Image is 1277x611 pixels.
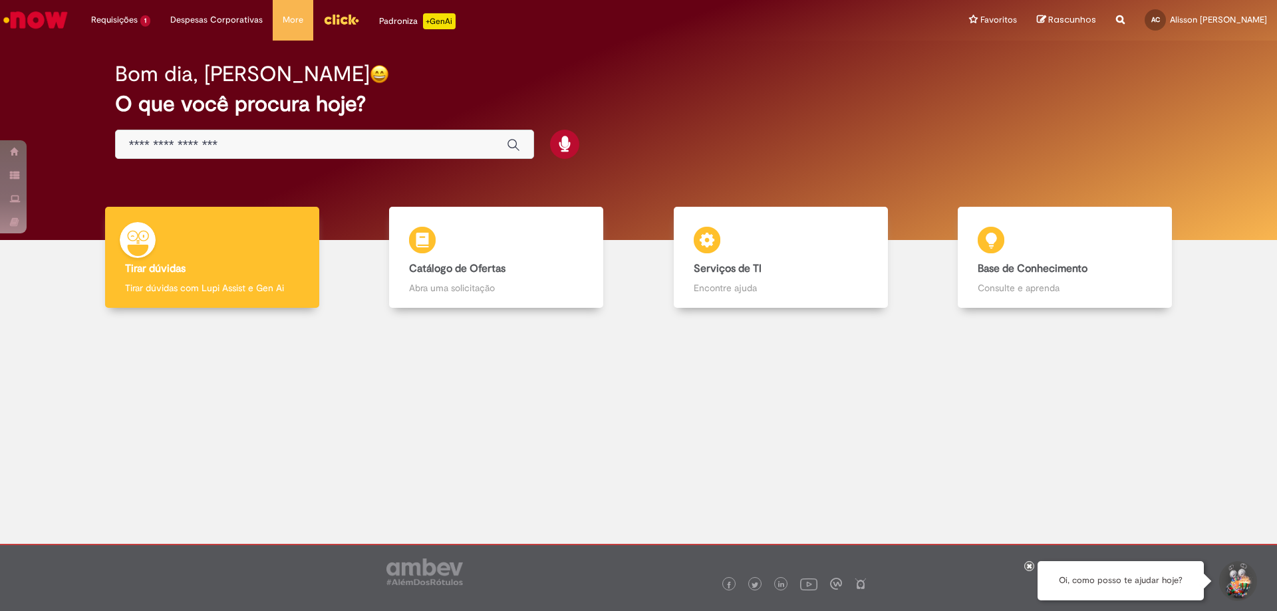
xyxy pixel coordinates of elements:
h2: O que você procura hoje? [115,92,1163,116]
img: logo_footer_youtube.png [800,575,817,592]
p: Abra uma solicitação [409,281,583,295]
a: Base de Conhecimento Consulte e aprenda [923,207,1208,308]
img: click_logo_yellow_360x200.png [323,9,359,29]
img: logo_footer_facebook.png [726,582,732,588]
b: Serviços de TI [694,262,762,275]
b: Tirar dúvidas [125,262,186,275]
b: Base de Conhecimento [978,262,1087,275]
p: Tirar dúvidas com Lupi Assist e Gen Ai [125,281,299,295]
p: Consulte e aprenda [978,281,1152,295]
span: Rascunhos [1048,13,1096,26]
img: ServiceNow [1,7,70,33]
a: Catálogo de Ofertas Abra uma solicitação [355,207,639,308]
b: Catálogo de Ofertas [409,262,505,275]
a: Serviços de TI Encontre ajuda [638,207,923,308]
div: Oi, como posso te ajudar hoje? [1038,561,1204,600]
a: Tirar dúvidas Tirar dúvidas com Lupi Assist e Gen Ai [70,207,355,308]
div: Padroniza [379,13,456,29]
img: logo_footer_ambev_rotulo_gray.png [386,558,463,585]
img: logo_footer_workplace.png [830,578,842,590]
img: happy-face.png [370,64,389,84]
h2: Bom dia, [PERSON_NAME] [115,62,370,86]
span: Favoritos [980,13,1017,27]
button: Iniciar Conversa de Suporte [1217,561,1257,601]
span: More [283,13,303,27]
span: Alisson [PERSON_NAME] [1170,14,1267,25]
span: Despesas Corporativas [170,13,263,27]
span: AC [1151,15,1160,24]
img: logo_footer_twitter.png [752,582,758,588]
a: Rascunhos [1037,14,1096,27]
span: Requisições [91,13,138,27]
span: 1 [140,15,150,27]
p: Encontre ajuda [694,281,868,295]
p: +GenAi [423,13,456,29]
img: logo_footer_linkedin.png [778,581,785,589]
img: logo_footer_naosei.png [855,578,867,590]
